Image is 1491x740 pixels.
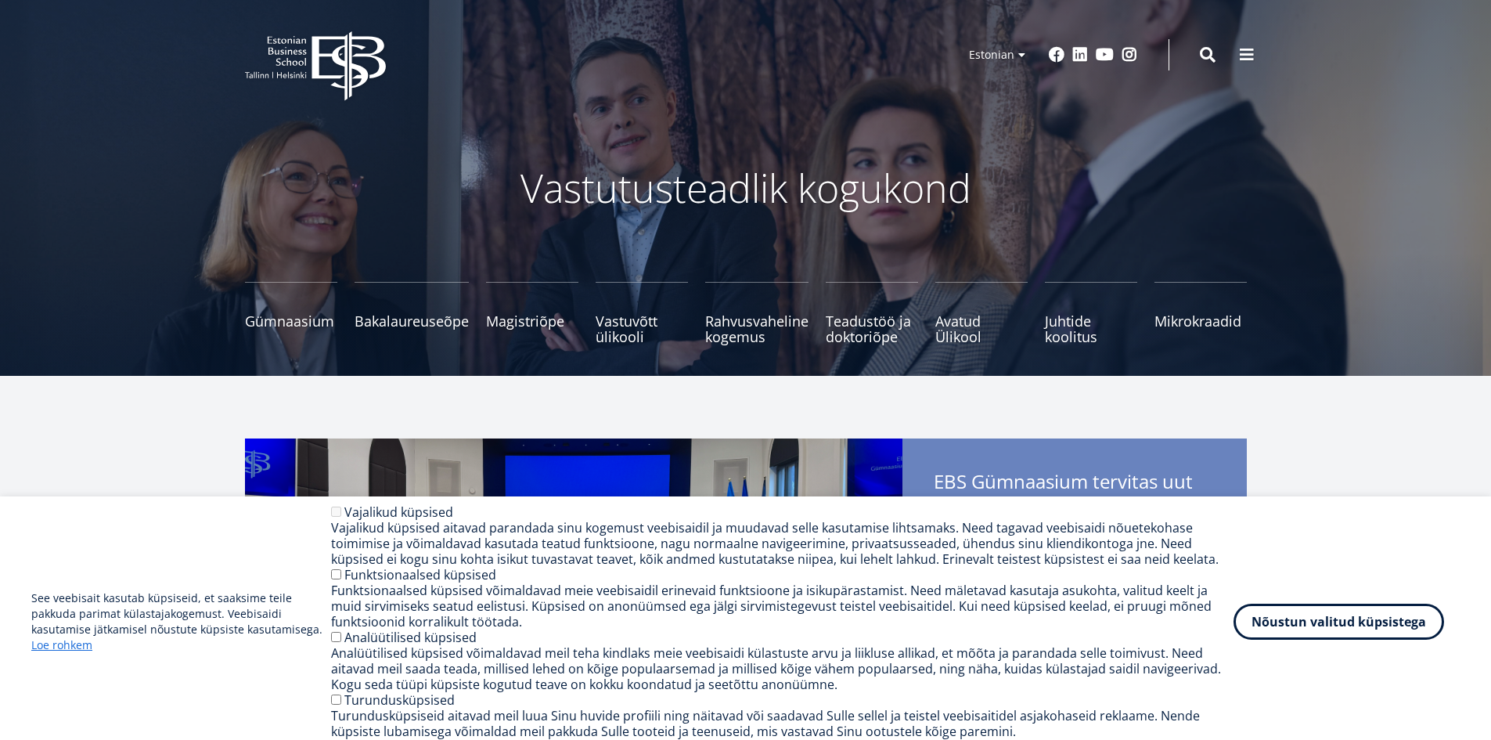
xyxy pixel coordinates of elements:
a: Mikrokraadid [1154,282,1247,345]
a: Bakalaureuseõpe [355,282,469,345]
span: Juhtide koolitus [1045,313,1137,345]
span: EBS Gümnaasium tervitas uut [934,470,1215,522]
a: Linkedin [1072,47,1088,63]
a: Juhtide koolitus [1045,282,1137,345]
label: Vajalikud küpsised [344,504,453,521]
span: Rahvusvaheline kogemus [705,313,809,345]
span: Gümnaasium [245,313,337,329]
a: Vastuvõtt ülikooli [596,282,688,345]
a: Gümnaasium [245,282,337,345]
a: Youtube [1096,47,1114,63]
p: Vastutusteadlik kogukond [331,164,1161,211]
div: Analüütilised küpsised võimaldavad meil teha kindlaks meie veebisaidi külastuste arvu ja liikluse... [331,645,1233,692]
label: Analüütilised küpsised [344,629,477,646]
div: Vajalikud küpsised aitavad parandada sinu kogemust veebisaidil ja muudavad selle kasutamise lihts... [331,520,1233,567]
label: Turundusküpsised [344,691,455,709]
div: Turundusküpsiseid aitavad meil luua Sinu huvide profiili ning näitavad või saadavad Sulle sellel ... [331,708,1233,739]
label: Funktsionaalsed küpsised [344,566,496,583]
img: a [245,439,902,736]
a: Magistriõpe [486,282,578,345]
span: Bakalaureuseõpe [355,313,469,329]
span: Mikrokraadid [1154,313,1247,329]
span: Avatud Ülikool [935,313,1028,345]
a: Avatud Ülikool [935,282,1028,345]
a: Loe rohkem [31,637,92,653]
button: Nõustun valitud küpsistega [1233,604,1444,640]
a: Instagram [1122,47,1137,63]
div: Funktsionaalsed küpsised võimaldavad meie veebisaidil erinevaid funktsioone ja isikupärastamist. ... [331,583,1233,630]
p: See veebisait kasutab küpsiseid, et saaksime teile pakkuda parimat külastajakogemust. Veebisaidi ... [31,590,331,653]
span: õppeaastat põhiväärtusi meenutades [934,493,1215,517]
a: Teadustöö ja doktoriõpe [826,282,918,345]
a: Facebook [1049,47,1064,63]
span: Vastuvõtt ülikooli [596,313,688,345]
span: Magistriõpe [486,313,578,329]
a: Rahvusvaheline kogemus [705,282,809,345]
span: Teadustöö ja doktoriõpe [826,313,918,345]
